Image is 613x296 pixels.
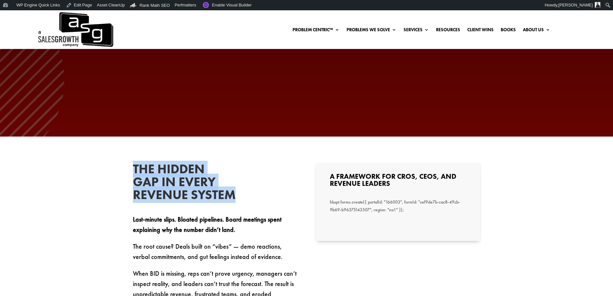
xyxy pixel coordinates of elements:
div: Domain Overview [24,41,58,45]
a: Problems We Solve [347,27,396,34]
div: Keywords by Traffic [71,41,108,45]
div: hbspt.forms.create({ portalId: "166003", formId: "cef9de7b-cac8-49cb-9b69-b96375143507", region: ... [330,198,466,214]
img: logo_orange.svg [10,10,15,15]
a: A Sales Growth Company Logo [37,10,113,49]
a: Problem Centric™ [293,27,339,34]
a: About Us [523,27,550,34]
img: tab_domain_overview_orange.svg [17,41,23,46]
div: v 4.0.25 [18,10,32,15]
img: ASG Co. Logo [37,10,113,49]
a: Books [501,27,516,34]
h3: A Framework for CROs, CEOs, and Revenue Leaders [330,173,466,190]
h2: The Hidden Gap in Every Revenue System [133,163,229,205]
a: Services [404,27,429,34]
p: The root cause? Deals built on “vibes” — demo reactions, verbal commitments, and gut feelings ins... [133,241,297,268]
strong: Last-minute slips. Bloated pipelines. Board meetings spent explaining why the number didn’t land. [133,215,282,234]
img: tab_keywords_by_traffic_grey.svg [64,41,69,46]
a: Resources [436,27,460,34]
div: Domain: [DOMAIN_NAME] [17,17,71,22]
span: [PERSON_NAME] [558,3,593,7]
a: Client Wins [467,27,494,34]
img: website_grey.svg [10,17,15,22]
span: Rank Math SEO [140,3,170,8]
